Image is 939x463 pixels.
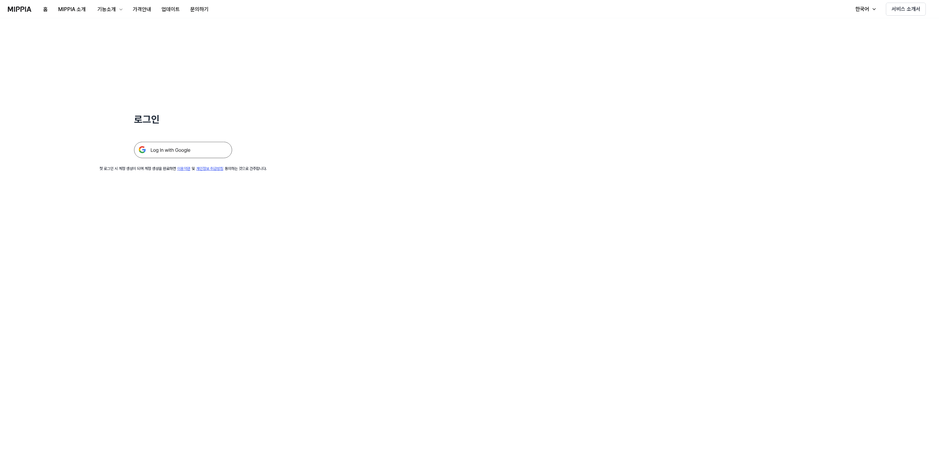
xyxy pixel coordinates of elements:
[886,3,926,16] button: 서비스 소개서
[134,142,232,158] img: 구글 로그인 버튼
[134,112,232,126] h1: 로그인
[854,5,870,13] div: 한국어
[177,166,190,171] a: 이용약관
[185,3,214,16] button: 문의하기
[8,7,31,12] img: logo
[91,3,128,16] button: 기능소개
[849,3,881,16] button: 한국어
[156,0,185,18] a: 업데이트
[38,3,53,16] button: 홈
[156,3,185,16] button: 업데이트
[99,166,267,172] div: 첫 로그인 시 계정 생성이 되며 계정 생성을 완료하면 및 동의하는 것으로 간주합니다.
[96,6,117,13] div: 기능소개
[128,3,156,16] button: 가격안내
[53,3,91,16] button: MIPPIA 소개
[196,166,223,171] a: 개인정보 취급방침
